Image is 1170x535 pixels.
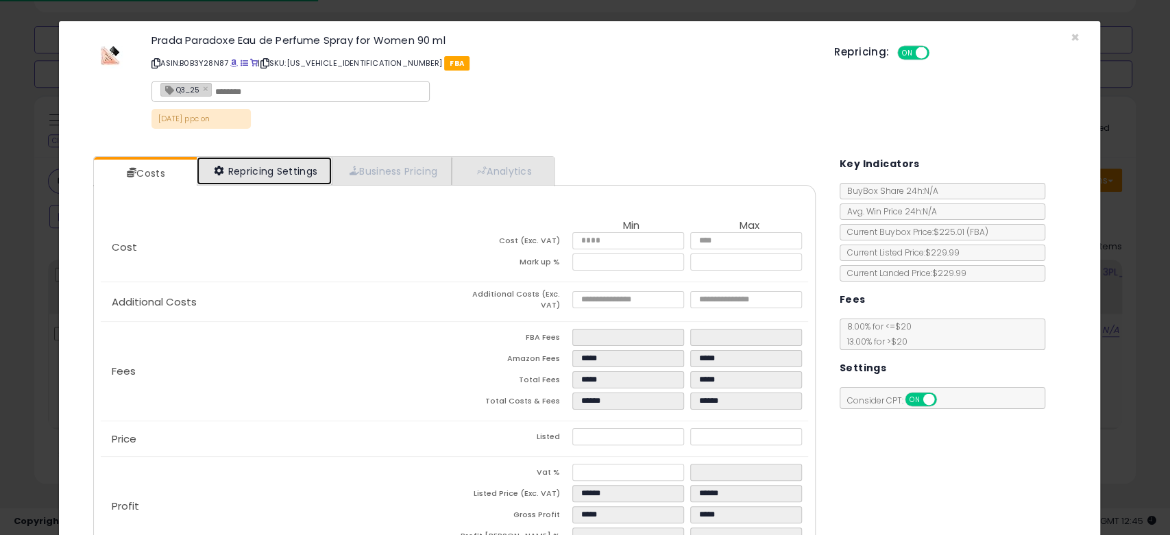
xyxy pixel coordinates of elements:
[151,52,814,74] p: ASIN: B0B3Y28N87 | SKU: [US_VEHICLE_IDENTIFICATION_NUMBER]
[840,206,937,217] span: Avg. Win Price 24h: N/A
[834,47,889,58] h5: Repricing:
[101,366,454,377] p: Fees
[203,82,211,95] a: ×
[454,329,572,350] td: FBA Fees
[161,84,199,95] span: Q3_25
[454,232,572,253] td: Cost (Exc. VAT)
[690,220,808,232] th: Max
[101,242,454,253] p: Cost
[840,336,907,347] span: 13.00 % for > $20
[934,394,956,406] span: OFF
[151,35,814,45] h3: Prada Paradoxe Eau de Perfume Spray for Women 90 ml
[840,155,920,173] h5: Key Indicators
[454,289,572,314] td: Additional Costs (Exc. VAT)
[250,58,258,69] a: Your listing only
[906,394,923,406] span: ON
[444,56,470,71] span: FBA
[840,247,960,258] span: Current Listed Price: $229.99
[332,157,452,185] a: Business Pricing
[90,35,131,76] img: 31FJAQlipsL._SL60_.jpg
[454,464,572,485] td: Vat %
[966,226,988,238] span: ( FBA )
[454,428,572,449] td: Listed
[572,220,690,232] th: Min
[101,297,454,308] p: Additional Costs
[927,47,949,59] span: OFF
[101,501,454,512] p: Profit
[840,395,955,406] span: Consider CPT:
[241,58,248,69] a: All offer listings
[899,47,916,59] span: ON
[454,350,572,371] td: Amazon Fees
[840,267,966,279] span: Current Landed Price: $229.99
[94,160,195,187] a: Costs
[454,485,572,506] td: Listed Price (Exc. VAT)
[452,157,553,185] a: Analytics
[454,253,572,275] td: Mark up %
[840,321,912,347] span: 8.00 % for <= $20
[934,226,988,238] span: $225.01
[840,360,886,377] h5: Settings
[454,393,572,414] td: Total Costs & Fees
[101,434,454,445] p: Price
[1071,27,1080,47] span: ×
[230,58,238,69] a: BuyBox page
[454,371,572,393] td: Total Fees
[197,157,332,185] a: Repricing Settings
[840,185,938,197] span: BuyBox Share 24h: N/A
[840,226,988,238] span: Current Buybox Price:
[454,506,572,527] td: Gross Profit
[151,109,251,129] p: [DATE] ppc on
[840,291,866,308] h5: Fees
